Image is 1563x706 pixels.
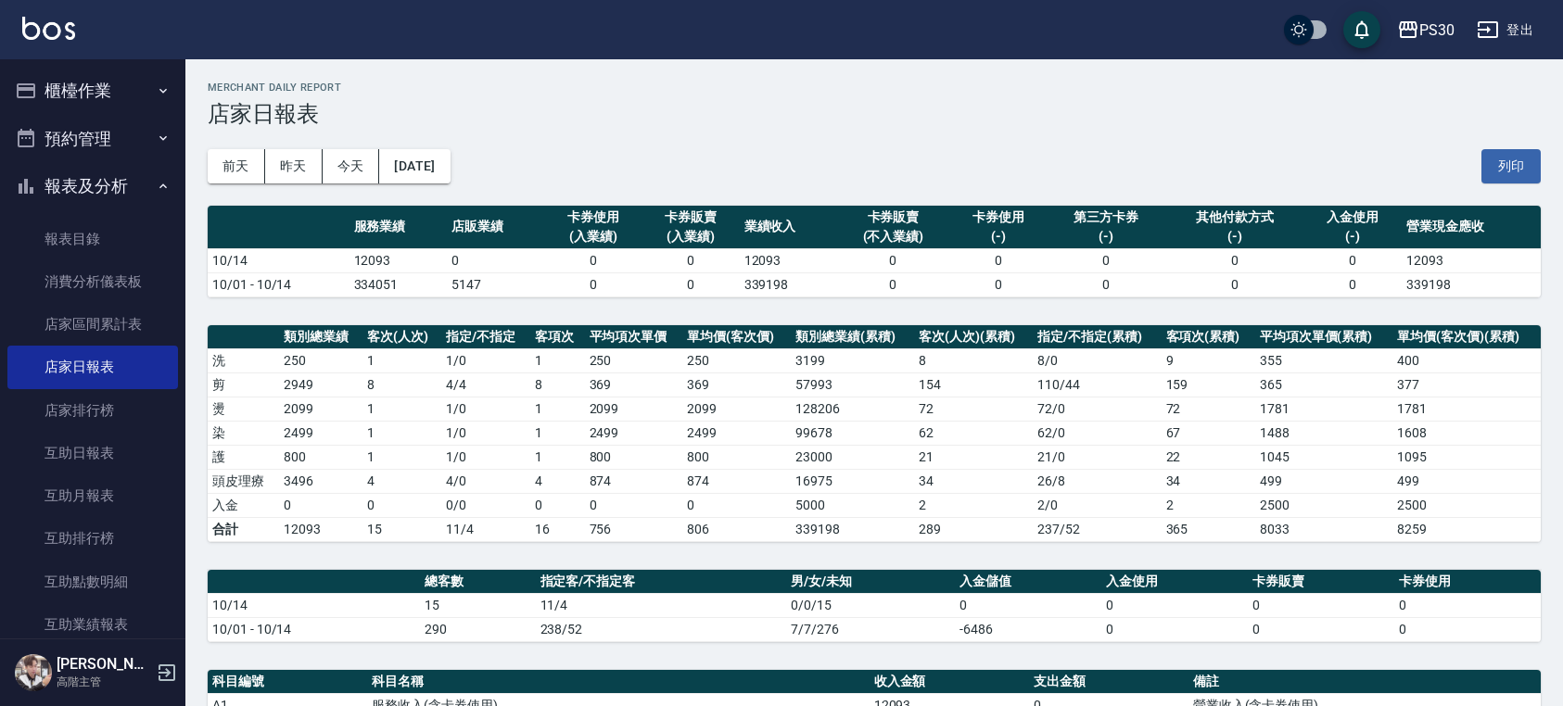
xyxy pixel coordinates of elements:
[1033,397,1161,421] td: 72 / 0
[7,561,178,603] a: 互助點數明細
[1304,248,1402,272] td: 0
[362,372,441,397] td: 8
[1162,348,1255,372] td: 9
[441,421,530,445] td: 1 / 0
[57,655,151,674] h5: [PERSON_NAME]
[1343,11,1380,48] button: save
[7,432,178,474] a: 互助日報表
[447,248,544,272] td: 0
[1255,325,1393,349] th: 平均項次單價(累積)
[791,445,914,469] td: 23000
[1394,617,1541,641] td: 0
[362,445,441,469] td: 1
[441,372,530,397] td: 4 / 4
[791,325,914,349] th: 類別總業績(累積)
[1255,372,1393,397] td: 365
[208,493,279,517] td: 入金
[786,617,955,641] td: 7/7/276
[791,421,914,445] td: 99678
[1481,149,1541,183] button: 列印
[208,248,349,272] td: 10/14
[530,372,585,397] td: 8
[7,162,178,210] button: 報表及分析
[1033,372,1161,397] td: 110 / 44
[1392,421,1541,445] td: 1608
[740,248,837,272] td: 12093
[1170,208,1300,227] div: 其他付款方式
[955,570,1101,594] th: 入金儲值
[914,517,1033,541] td: 289
[740,272,837,296] td: 339198
[367,670,870,694] th: 科目名稱
[585,348,683,372] td: 250
[955,617,1101,641] td: -6486
[441,348,530,372] td: 1 / 0
[447,206,544,249] th: 店販業績
[954,208,1042,227] div: 卡券使用
[208,593,420,617] td: 10/14
[441,493,530,517] td: 0 / 0
[208,421,279,445] td: 染
[208,149,265,183] button: 前天
[949,248,1047,272] td: 0
[362,397,441,421] td: 1
[1309,227,1397,246] div: (-)
[208,469,279,493] td: 頭皮理療
[791,348,914,372] td: 3199
[585,445,683,469] td: 800
[265,149,323,183] button: 昨天
[740,206,837,249] th: 業績收入
[7,260,178,303] a: 消費分析儀表板
[1255,493,1393,517] td: 2500
[1419,19,1455,42] div: PS30
[1392,372,1541,397] td: 377
[791,372,914,397] td: 57993
[642,272,739,296] td: 0
[441,397,530,421] td: 1 / 0
[585,372,683,397] td: 369
[1029,670,1188,694] th: 支出金額
[914,445,1033,469] td: 21
[530,493,585,517] td: 0
[791,517,914,541] td: 339198
[530,397,585,421] td: 1
[1047,272,1165,296] td: 0
[1162,517,1255,541] td: 365
[646,227,734,246] div: (入業績)
[15,654,52,691] img: Person
[208,348,279,372] td: 洗
[208,325,1541,542] table: a dense table
[1304,272,1402,296] td: 0
[914,493,1033,517] td: 2
[1248,570,1394,594] th: 卡券販賣
[914,397,1033,421] td: 72
[791,469,914,493] td: 16975
[682,397,791,421] td: 2099
[1162,372,1255,397] td: 159
[1101,570,1248,594] th: 入金使用
[1255,421,1393,445] td: 1488
[420,593,536,617] td: 15
[914,348,1033,372] td: 8
[530,348,585,372] td: 1
[1033,421,1161,445] td: 62 / 0
[1392,517,1541,541] td: 8259
[1255,397,1393,421] td: 1781
[208,82,1541,94] h2: Merchant Daily Report
[7,517,178,560] a: 互助排行榜
[1162,445,1255,469] td: 22
[420,570,536,594] th: 總客數
[642,248,739,272] td: 0
[1162,421,1255,445] td: 67
[1255,517,1393,541] td: 8033
[585,517,683,541] td: 756
[1255,469,1393,493] td: 499
[682,348,791,372] td: 250
[549,208,637,227] div: 卡券使用
[682,325,791,349] th: 單均價(客次價)
[1255,348,1393,372] td: 355
[1309,208,1397,227] div: 入金使用
[362,517,441,541] td: 15
[1392,325,1541,349] th: 單均價(客次價)(累積)
[447,272,544,296] td: 5147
